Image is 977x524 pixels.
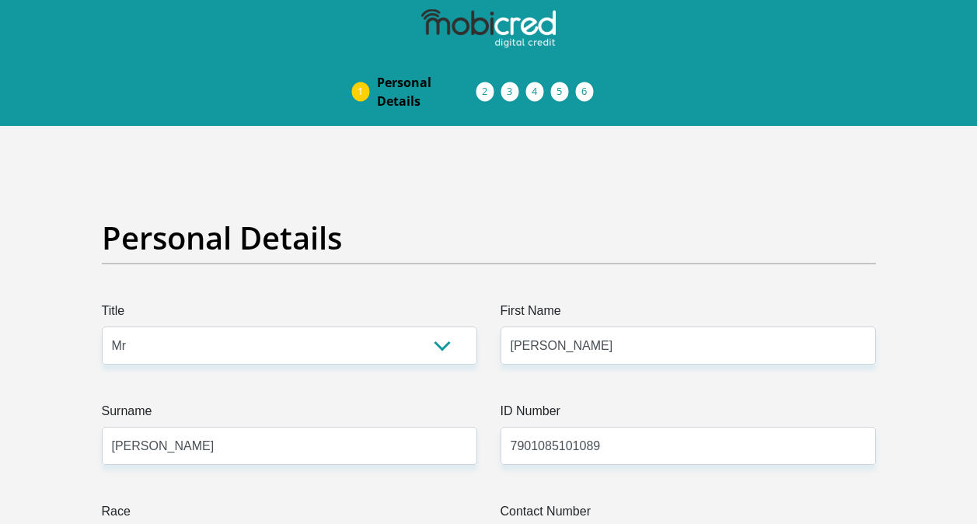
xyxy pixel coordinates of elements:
a: PersonalDetails [365,67,489,117]
label: ID Number [501,402,876,427]
label: Title [102,302,477,327]
input: Surname [102,427,477,465]
label: First Name [501,302,876,327]
input: ID Number [501,427,876,465]
h2: Personal Details [102,219,876,257]
label: Surname [102,402,477,427]
input: First Name [501,327,876,365]
span: Personal Details [377,73,476,110]
img: mobicred logo [421,9,555,48]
